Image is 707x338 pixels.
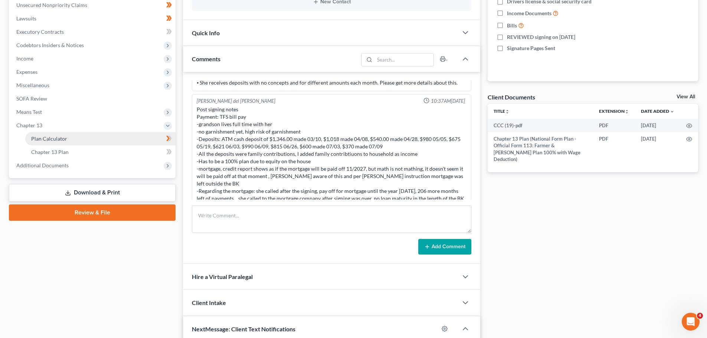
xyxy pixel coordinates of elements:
a: Plan Calculator [25,132,176,145]
a: Review & File [9,204,176,221]
a: Date Added expand_more [641,108,674,114]
span: Executory Contracts [16,29,64,35]
span: SOFA Review [16,95,47,102]
input: Search... [375,53,434,66]
i: unfold_more [505,109,510,114]
td: Chapter 13 Plan (National Form Plan - Official Form 113: Farmer & [PERSON_NAME] Plan 100% with Wa... [488,132,593,166]
span: Miscellaneous [16,82,49,88]
a: Lawsuits [10,12,176,25]
span: Codebtors Insiders & Notices [16,42,84,48]
span: Income [16,55,33,62]
td: [DATE] [635,132,680,166]
span: Client Intake [192,299,226,306]
span: Unsecured Nonpriority Claims [16,2,87,8]
a: SOFA Review [10,92,176,105]
div: Post signing notes Payment: TFS bill pay -grandson lives full time with her -no garnishment yet, ... [197,106,467,202]
td: PDF [593,119,635,132]
td: CCC (19)-pdf [488,119,593,132]
td: [DATE] [635,119,680,132]
span: Means Test [16,109,42,115]
a: Titleunfold_more [494,108,510,114]
a: Extensionunfold_more [599,108,629,114]
span: NextMessage: Client Text Notifications [192,325,295,332]
i: unfold_more [625,109,629,114]
span: Income Documents [507,10,551,17]
span: REVIEWED signing on [DATE] [507,33,575,41]
span: Bills [507,22,517,29]
iframe: Intercom live chat [682,313,700,331]
span: Hire a Virtual Paralegal [192,273,253,280]
span: 10:37AM[DATE] [431,98,465,105]
span: Plan Calculator [31,135,67,142]
span: 4 [697,313,703,319]
div: Client Documents [488,93,535,101]
span: Chapter 13 [16,122,42,128]
a: View All [677,94,695,99]
span: Signature Pages Sent [507,45,555,52]
span: Additional Documents [16,162,69,168]
span: Chapter 13 Plan [31,149,69,155]
a: Download & Print [9,184,176,201]
i: expand_more [670,109,674,114]
span: Lawsuits [16,15,36,22]
td: PDF [593,132,635,166]
div: [PERSON_NAME] del [PERSON_NAME] [197,98,275,105]
span: Comments [192,55,220,62]
a: Chapter 13 Plan [25,145,176,159]
span: Expenses [16,69,37,75]
button: Add Comment [418,239,471,255]
a: Executory Contracts [10,25,176,39]
span: Quick Info [192,29,220,36]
